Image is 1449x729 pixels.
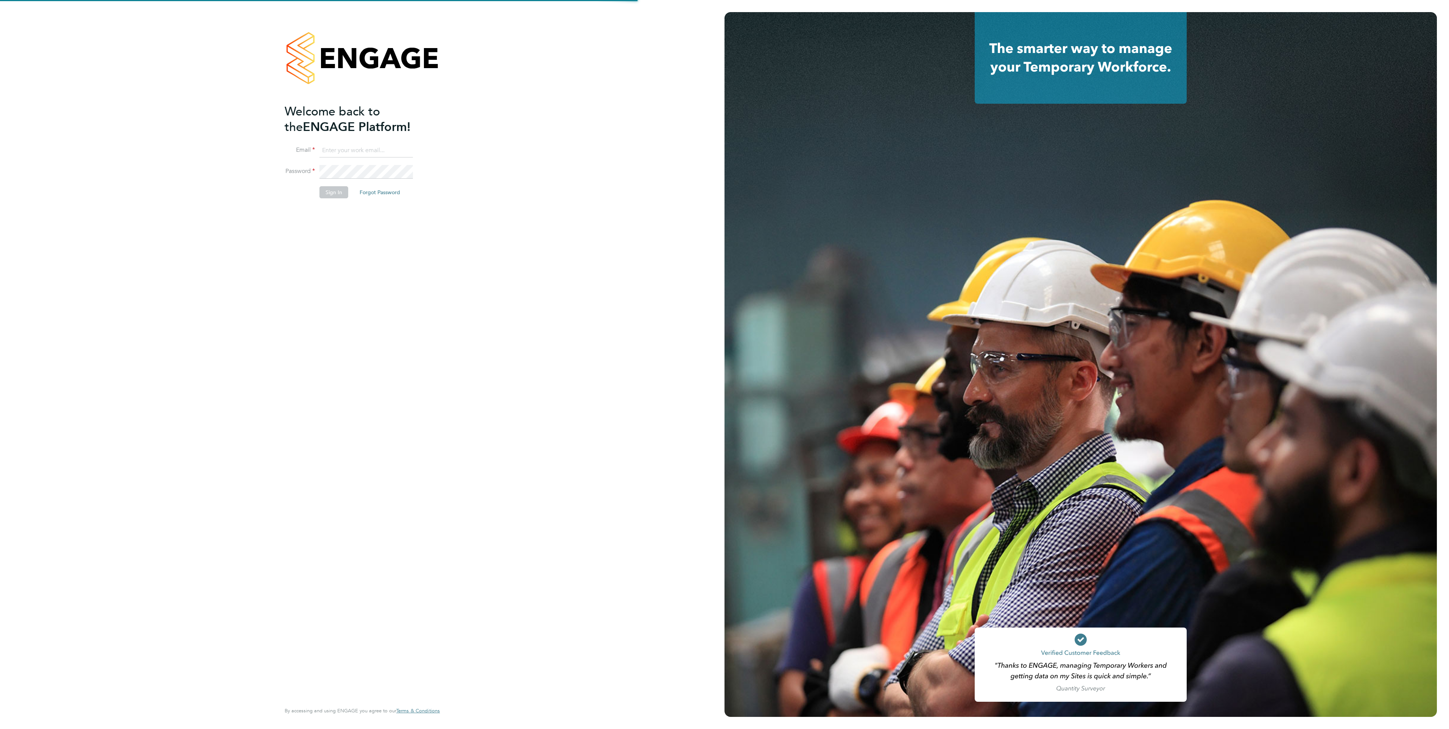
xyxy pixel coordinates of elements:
input: Enter your work email... [319,144,413,157]
a: Terms & Conditions [396,708,440,714]
button: Forgot Password [354,186,406,198]
label: Email [285,146,315,154]
label: Password [285,167,315,175]
span: Welcome back to the [285,104,380,134]
h2: ENGAGE Platform! [285,104,432,135]
span: Terms & Conditions [396,707,440,714]
span: By accessing and using ENGAGE you agree to our [285,707,440,714]
button: Sign In [319,186,348,198]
